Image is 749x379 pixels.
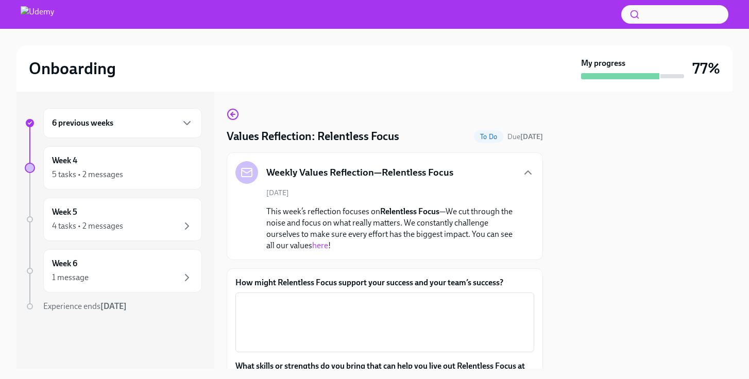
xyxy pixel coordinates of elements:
[474,133,503,141] span: To Do
[43,108,202,138] div: 6 previous weeks
[21,6,54,23] img: Udemy
[227,129,399,144] h4: Values Reflection: Relentless Focus
[52,258,77,269] h6: Week 6
[266,188,289,198] span: [DATE]
[29,58,116,79] h2: Onboarding
[52,206,77,218] h6: Week 5
[692,59,720,78] h3: 77%
[43,301,127,311] span: Experience ends
[581,58,625,69] strong: My progress
[52,117,113,129] h6: 6 previous weeks
[266,206,518,251] p: This week’s reflection focuses on —We cut through the noise and focus on what really matters. We ...
[100,301,127,311] strong: [DATE]
[520,132,543,141] strong: [DATE]
[235,277,534,288] label: How might Relentless Focus support your success and your team’s success?
[52,155,77,166] h6: Week 4
[266,166,453,179] h5: Weekly Values Reflection—Relentless Focus
[507,132,543,142] span: September 8th, 2025 11:00
[52,169,123,180] div: 5 tasks • 2 messages
[52,220,123,232] div: 4 tasks • 2 messages
[25,249,202,292] a: Week 61 message
[25,146,202,189] a: Week 45 tasks • 2 messages
[507,132,543,141] span: Due
[312,240,328,250] a: here
[380,206,439,216] strong: Relentless Focus
[52,272,89,283] div: 1 message
[25,198,202,241] a: Week 54 tasks • 2 messages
